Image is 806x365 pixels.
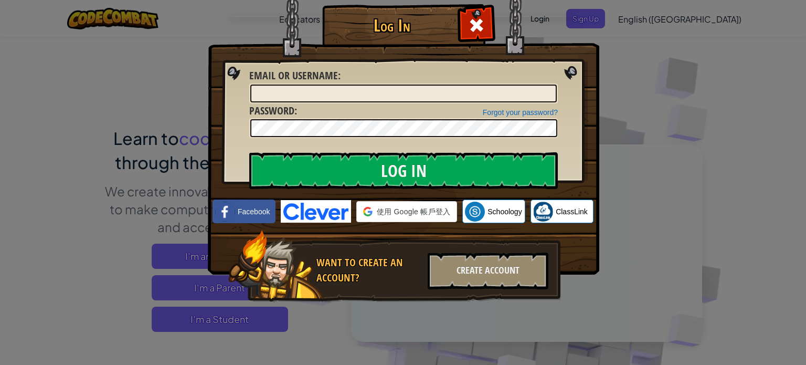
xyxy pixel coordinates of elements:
[249,103,294,118] span: Password
[249,103,297,119] label: :
[465,202,485,222] img: schoology.png
[356,201,457,222] div: 使用 Google 帳戶登入
[238,206,270,217] span: Facebook
[316,255,421,285] div: Want to create an account?
[249,152,558,189] input: Log In
[377,206,450,217] span: 使用 Google 帳戶登入
[249,68,338,82] span: Email or Username
[215,202,235,222] img: facebook_small.png
[325,16,459,35] h1: Log In
[533,202,553,222] img: classlink-logo-small.png
[487,206,522,217] span: Schoology
[428,253,548,289] div: Create Account
[483,108,558,117] a: Forgot your password?
[281,200,351,223] img: clever-logo-blue.png
[249,68,341,84] label: :
[556,206,588,217] span: ClassLink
